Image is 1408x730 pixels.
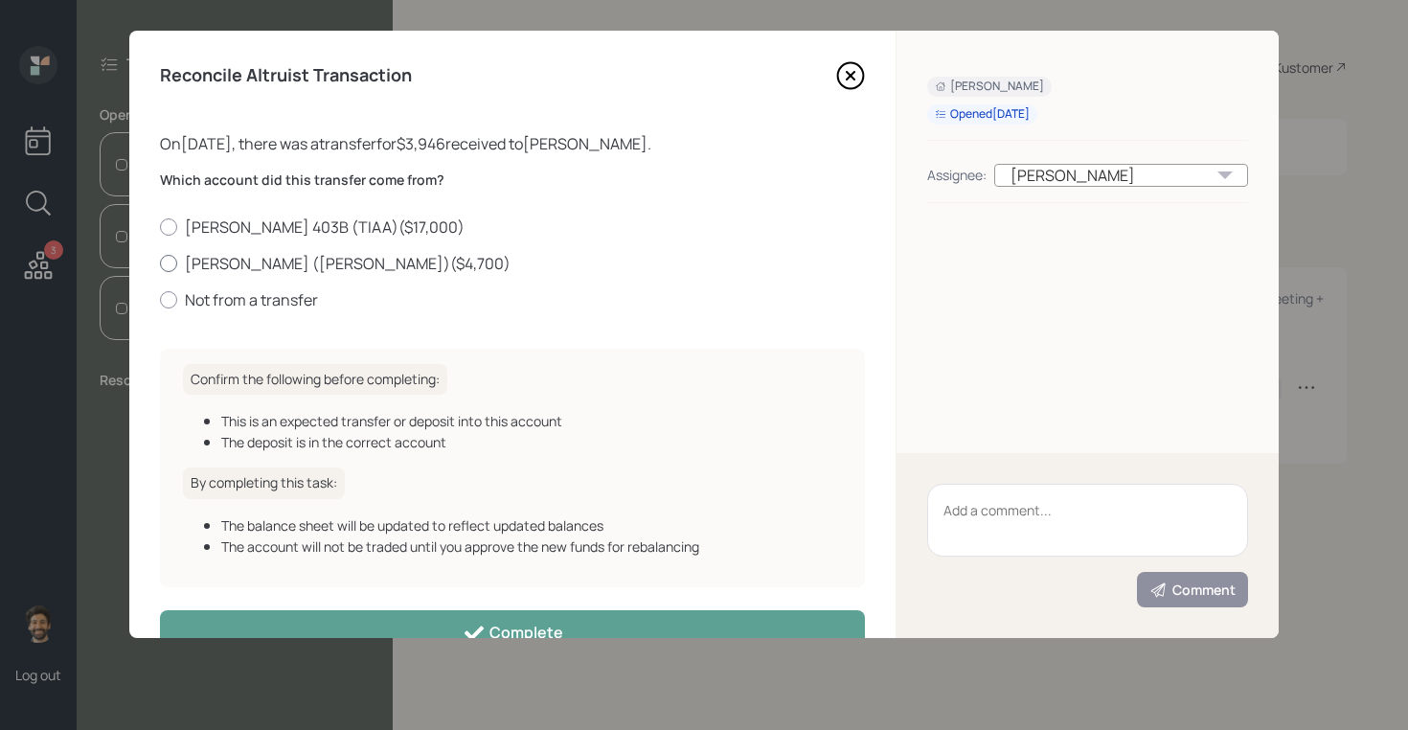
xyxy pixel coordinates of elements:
[183,364,447,396] h6: Confirm the following before completing:
[160,65,412,86] h4: Reconcile Altruist Transaction
[935,79,1044,95] div: [PERSON_NAME]
[183,468,345,499] h6: By completing this task:
[221,432,842,452] div: The deposit is in the correct account
[221,515,842,536] div: The balance sheet will be updated to reflect updated balances
[160,610,865,653] button: Complete
[1137,572,1248,607] button: Comment
[160,289,865,310] label: Not from a transfer
[221,411,842,431] div: This is an expected transfer or deposit into this account
[935,106,1030,123] div: Opened [DATE]
[160,253,865,274] label: [PERSON_NAME] ([PERSON_NAME]) ( $4,700 )
[994,164,1248,187] div: [PERSON_NAME]
[927,165,987,185] div: Assignee:
[160,217,865,238] label: [PERSON_NAME] 403B (TIAA) ( $17,000 )
[463,622,563,645] div: Complete
[221,536,842,557] div: The account will not be traded until you approve the new funds for rebalancing
[1149,581,1236,600] div: Comment
[160,132,865,155] div: On [DATE] , there was a transfer for $3,946 received to [PERSON_NAME] .
[160,171,865,190] label: Which account did this transfer come from?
